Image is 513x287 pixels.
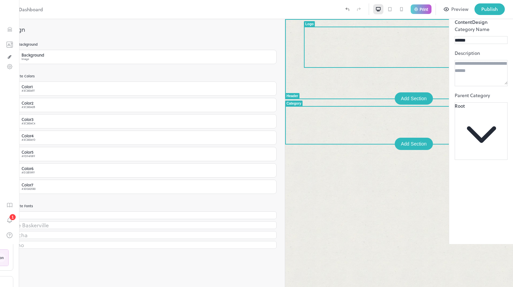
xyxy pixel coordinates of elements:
[420,7,428,11] p: Print
[455,26,508,33] p: Category Name
[455,49,508,57] p: Description
[21,154,35,158] div: #FDF4F8FF
[353,3,365,15] label: Redo (Ctrl + Y)
[7,53,12,60] button: Design
[21,85,35,89] div: Color 1
[3,38,16,50] button: Templates
[455,102,508,109] div: Root
[455,18,472,26] button: Content
[19,6,43,13] p: Dashboard
[21,170,35,175] div: #E13B59FF
[3,60,16,73] button: Settings
[8,203,277,209] p: Template Fonts
[21,89,35,93] div: #3C3834FF
[472,18,487,26] button: Design
[21,150,35,154] div: Color 5
[21,134,35,138] div: Color 4
[10,214,16,220] div: 1
[3,214,16,229] div: Notifications
[3,23,16,35] button: Items
[341,3,353,15] label: Undo (Ctrl + Z)
[1,82,16,86] div: Category
[21,183,35,187] div: Color 7
[455,92,508,99] p: Parent Category
[3,199,16,211] button: Guides
[20,3,28,7] div: Logo
[21,53,44,57] div: Background
[21,105,35,109] div: #3C38342B
[21,138,35,142] div: #3C38347D
[1,75,13,79] div: Header
[440,3,472,15] button: Preview
[21,101,35,105] div: Color 2
[21,57,44,61] div: Image
[8,42,277,47] p: Menu Background
[21,166,35,170] div: Color 6
[481,5,498,13] div: Publish
[451,5,468,13] div: Preview
[474,3,505,15] button: Publish
[3,229,16,241] button: Help
[109,119,148,131] div: Add Section
[21,121,35,125] div: #3C3834C4
[8,74,277,79] p: Template Colors
[8,221,49,229] div: Libre Baskerville
[21,117,35,121] div: Color 3
[109,73,148,86] div: Add Section
[21,187,35,191] div: #3D0A3580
